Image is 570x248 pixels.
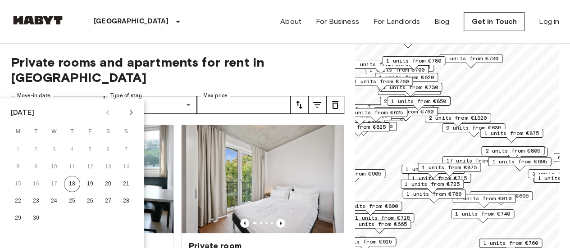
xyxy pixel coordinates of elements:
div: Map marker [378,86,441,100]
a: For Business [316,16,359,27]
div: Map marker [380,97,443,111]
span: 1 units from €620 [379,73,434,81]
span: Sunday [118,123,134,141]
button: 23 [28,193,44,209]
label: Max price [203,92,228,99]
div: Map marker [470,191,533,205]
div: Map marker [401,165,465,179]
span: 1 units from €780 [386,57,441,65]
span: 3 units from €625 [348,108,403,117]
button: tune [326,96,344,114]
button: tune [290,96,308,114]
div: Map marker [402,189,465,203]
button: 28 [118,193,134,209]
button: tune [308,96,326,114]
span: 1 units from €725 [405,180,460,188]
button: Previous image [276,219,285,228]
span: Private rooms and apartments for rent in [GEOGRAPHIC_DATA] [11,54,344,85]
a: For Landlords [374,16,420,27]
span: 1 units from €780 [406,190,461,198]
button: 20 [100,176,116,192]
label: Type of stay [110,92,142,99]
button: 30 [28,210,44,226]
div: Map marker [425,113,491,127]
div: Map marker [481,146,544,160]
span: 1 units from €905 [326,170,381,178]
span: 21 units from €655 [326,105,384,113]
img: Marketing picture of unit DE-01-259-018-03Q [182,125,344,233]
button: 21 [118,176,134,192]
span: 1 units from €800 [343,202,398,210]
div: Map marker [442,123,505,137]
span: 2 units from €1320 [429,114,487,122]
span: 1 units from €620 [353,60,408,68]
span: 1 units from €715 [355,214,410,222]
span: Thursday [64,123,80,141]
div: Map marker [350,77,413,91]
span: 1 units from €695 [492,158,547,166]
div: Map marker [331,122,397,136]
span: Saturday [100,123,116,141]
span: 1 units from €850 [391,97,446,105]
div: Map marker [439,54,502,68]
div: Map marker [339,202,402,216]
button: 19 [82,176,98,192]
button: 26 [82,193,98,209]
div: Map marker [401,180,464,194]
a: Mapbox logo [358,235,397,246]
span: 1 units from €825 [331,123,386,131]
div: Map marker [382,56,445,70]
span: 1 units from €715 [412,174,467,182]
span: 1 units from €730 [383,83,438,91]
div: Map marker [418,163,481,177]
div: Map marker [327,122,390,136]
span: Friday [82,123,98,141]
span: 2 units from €760 [378,108,433,116]
button: 25 [64,193,80,209]
div: Map marker [349,60,412,74]
div: Map marker [442,156,509,170]
span: 1 units from €760 [354,77,409,86]
div: Map marker [375,73,438,87]
div: Map marker [374,107,438,121]
span: 1 units from €835 [406,165,461,173]
p: [GEOGRAPHIC_DATA] [94,16,169,27]
span: 2 units from €805 [485,147,540,155]
button: 29 [10,210,26,226]
img: Habyt [11,16,65,25]
a: About [280,16,301,27]
div: Map marker [452,194,515,208]
span: 1 units from €1200 [335,122,393,131]
span: Monday [10,123,26,141]
span: 1 units from €730 [443,54,498,63]
div: Map marker [368,105,434,119]
span: 17 units from €720 [447,157,505,165]
div: Map marker [369,105,432,119]
div: Map marker [480,129,543,143]
div: Map marker [451,209,514,223]
span: 1 units from €760 [483,239,538,247]
span: 9 units from €635 [446,124,501,132]
button: 27 [100,193,116,209]
div: Map marker [322,104,388,118]
span: 2 units from €615 [337,238,392,246]
div: Map marker [344,108,407,122]
span: 1 units from €875 [484,129,539,137]
span: 2 units from €695 [474,192,529,200]
span: 1 units from €875 [422,163,477,171]
span: 1 units from €665 [352,220,407,228]
span: Wednesday [46,123,62,141]
button: 22 [10,193,26,209]
div: [DATE] [11,107,34,118]
div: Map marker [387,97,450,111]
button: 18 [64,176,80,192]
span: 1 units from €810 [456,194,511,203]
a: Log in [539,16,559,27]
span: Tuesday [28,123,44,141]
button: Next month [123,105,139,120]
button: 24 [46,193,62,209]
span: 2 units from €655 [384,97,439,105]
span: 1 units from €740 [455,210,510,218]
button: Previous image [240,219,249,228]
div: Map marker [348,220,411,234]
